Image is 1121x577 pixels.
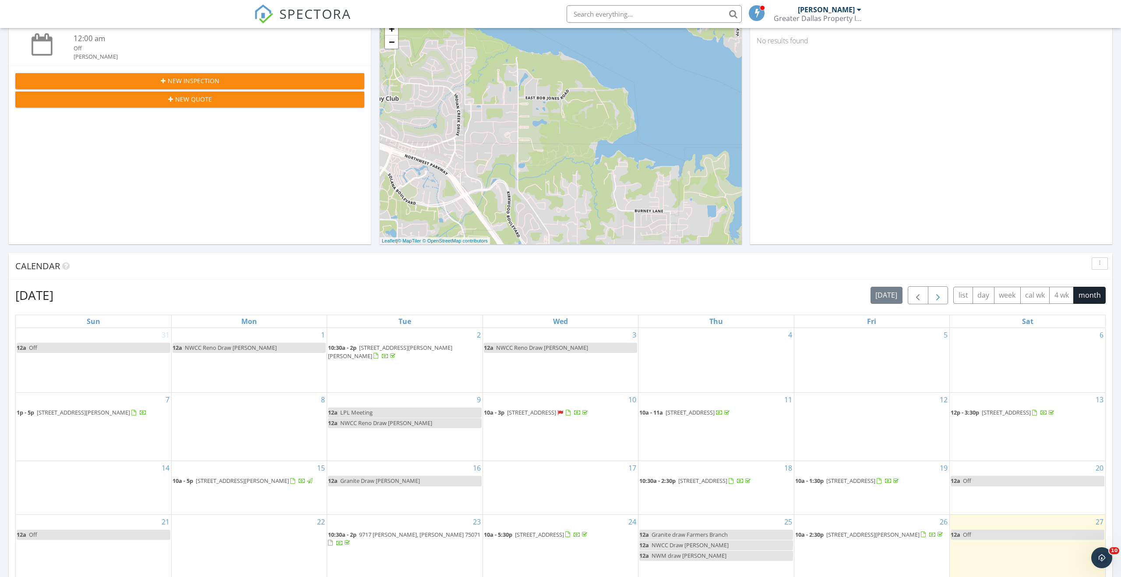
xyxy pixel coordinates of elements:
a: 1p - 5p [STREET_ADDRESS][PERSON_NAME] [17,408,170,418]
span: NWCC Reno Draw [PERSON_NAME] [340,419,432,427]
span: Granite Draw [PERSON_NAME] [340,477,420,485]
a: Leaflet [382,238,396,243]
a: © OpenStreetMap contributors [423,238,488,243]
td: Go to September 6, 2025 [950,328,1105,393]
span: 12a [484,344,494,352]
button: New Quote [15,91,364,107]
span: [STREET_ADDRESS] [507,408,556,416]
a: Go to September 23, 2025 [471,515,483,529]
span: 1p - 5p [17,408,34,416]
span: 10 [1109,547,1119,554]
a: Friday [865,315,878,327]
a: 10:30a - 2:30p [STREET_ADDRESS] [639,476,793,486]
span: 10:30a - 2:30p [639,477,676,485]
a: 10:30a - 2p 9717 [PERSON_NAME], [PERSON_NAME] 75071 [328,531,480,547]
a: Go to September 12, 2025 [938,393,949,407]
a: 10a - 2:30p [STREET_ADDRESS][PERSON_NAME] [795,530,948,540]
td: Go to September 13, 2025 [950,393,1105,461]
span: 12p - 3:30p [951,408,979,416]
a: Go to September 16, 2025 [471,461,483,475]
td: Go to September 16, 2025 [327,461,483,514]
a: Go to September 13, 2025 [1094,393,1105,407]
a: Sunday [85,315,102,327]
a: Go to September 25, 2025 [783,515,794,529]
a: Go to September 19, 2025 [938,461,949,475]
h2: [DATE] [15,286,53,304]
span: 12a [17,531,26,538]
span: [STREET_ADDRESS] [515,531,564,538]
a: Thursday [708,315,725,327]
a: 10:30a - 2:30p [STREET_ADDRESS] [639,477,752,485]
span: Calendar [15,260,60,272]
td: Go to September 17, 2025 [483,461,638,514]
a: Go to September 17, 2025 [627,461,638,475]
td: Go to September 2, 2025 [327,328,483,393]
a: Go to September 3, 2025 [631,328,638,342]
a: 10a - 1:30p [STREET_ADDRESS] [795,477,900,485]
span: SPECTORA [279,4,351,23]
input: Search everything... [567,5,742,23]
a: Tuesday [397,315,413,327]
a: Go to September 8, 2025 [319,393,327,407]
span: 10a - 5:30p [484,531,512,538]
span: 10a - 11a [639,408,663,416]
a: Wednesday [551,315,570,327]
a: Go to September 15, 2025 [315,461,327,475]
a: 12p - 3:30p [STREET_ADDRESS] [951,408,1104,418]
span: LPL Meeting [340,408,373,416]
a: © MapTiler [398,238,421,243]
span: [STREET_ADDRESS] [982,408,1031,416]
td: Go to September 11, 2025 [638,393,794,461]
a: 1p - 5p [STREET_ADDRESS][PERSON_NAME] [17,408,147,416]
button: cal wk [1020,287,1050,304]
span: 10a - 2:30p [795,531,824,538]
div: [PERSON_NAME] [74,53,335,61]
iframe: Intercom live chat [1091,547,1112,568]
a: Go to September 5, 2025 [942,328,949,342]
span: 10a - 5p [173,477,193,485]
a: Go to September 26, 2025 [938,515,949,529]
a: Go to September 27, 2025 [1094,515,1105,529]
span: [STREET_ADDRESS] [678,477,727,485]
span: 12a [639,531,649,538]
span: 10a - 3p [484,408,504,416]
a: 10a - 11a [STREET_ADDRESS] [639,408,793,418]
td: Go to September 19, 2025 [794,461,949,514]
span: 12a [951,477,960,485]
button: Next month [928,286,948,304]
a: Go to September 6, 2025 [1098,328,1105,342]
a: Go to September 10, 2025 [627,393,638,407]
button: Previous month [908,286,928,304]
a: Go to September 14, 2025 [160,461,171,475]
span: NWCC Reno Draw [PERSON_NAME] [185,344,277,352]
span: New Quote [175,95,212,104]
span: 12a [328,408,338,416]
a: 10a - 5:30p [STREET_ADDRESS] [484,530,637,540]
span: 12a [639,541,649,549]
a: Go to September 11, 2025 [783,393,794,407]
div: [PERSON_NAME] [798,5,855,14]
span: [STREET_ADDRESS] [826,477,875,485]
span: 9717 [PERSON_NAME], [PERSON_NAME] 75071 [359,531,480,538]
span: [STREET_ADDRESS][PERSON_NAME][PERSON_NAME] [328,344,452,360]
a: Go to August 31, 2025 [160,328,171,342]
span: [STREET_ADDRESS][PERSON_NAME] [826,531,920,538]
span: NWM draw [PERSON_NAME] [652,552,726,559]
span: New Inspection [168,76,219,85]
a: Go to September 9, 2025 [475,393,483,407]
button: [DATE] [871,287,902,304]
div: No results found [750,29,1112,53]
span: Off [29,344,37,352]
button: 4 wk [1049,287,1074,304]
td: Go to September 12, 2025 [794,393,949,461]
a: 10:30a - 2p 9717 [PERSON_NAME], [PERSON_NAME] 75071 [328,530,481,549]
button: month [1073,287,1106,304]
button: day [973,287,994,304]
td: Go to September 18, 2025 [638,461,794,514]
span: [STREET_ADDRESS][PERSON_NAME] [37,408,130,416]
a: Zoom in [385,22,398,35]
span: 12a [173,344,182,352]
td: Go to September 14, 2025 [16,461,171,514]
span: 12a [328,419,338,427]
a: 10a - 11a [STREET_ADDRESS] [639,408,731,416]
